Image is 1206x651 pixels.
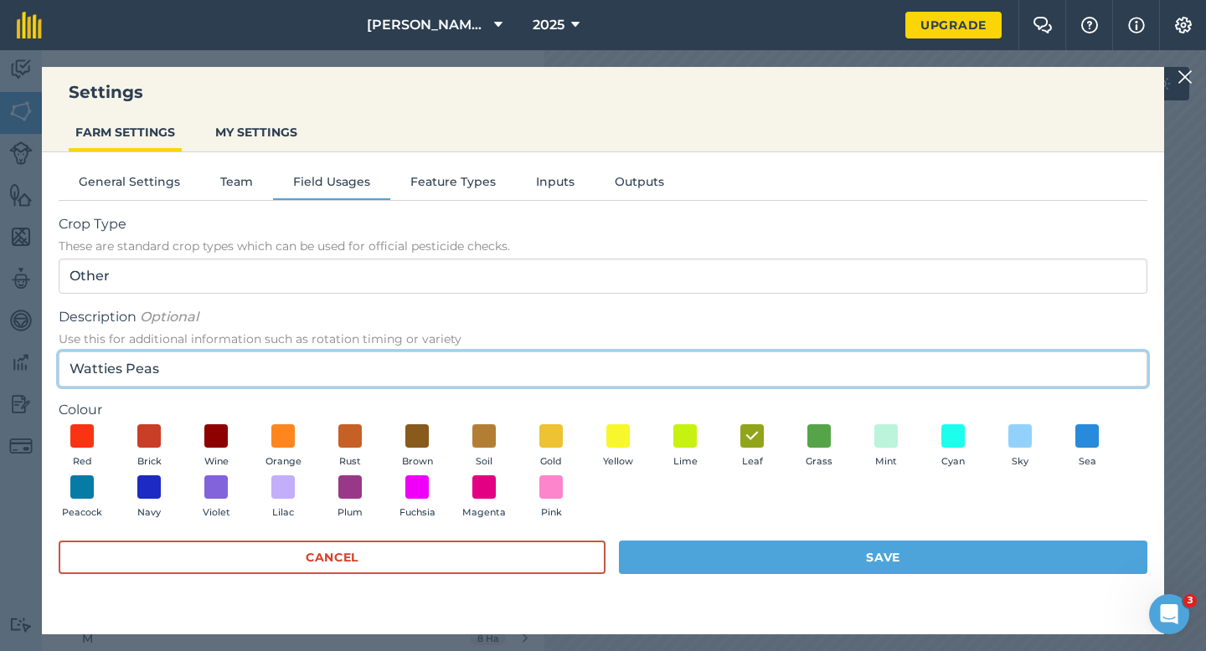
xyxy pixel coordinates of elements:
button: Brick [126,424,173,469]
span: Crop Type [59,214,1147,234]
span: Description [59,307,1147,327]
button: Cancel [59,541,606,574]
span: Sea [1079,454,1096,469]
span: Magenta [462,505,506,520]
button: Gold [528,424,575,469]
button: Sky [997,424,1044,469]
button: Grass [796,424,843,469]
span: Orange [265,454,301,469]
span: Navy [137,505,161,520]
span: Leaf [742,454,763,469]
span: 2025 [533,15,564,35]
button: Lime [662,424,709,469]
span: Violet [203,505,230,520]
button: Save [619,541,1147,574]
span: Brown [402,454,433,469]
button: Feature Types [390,172,516,197]
span: Plum [338,505,363,520]
span: Cyan [941,454,965,469]
iframe: Intercom live chat [1149,594,1189,634]
button: Orange [260,424,307,469]
button: Mint [863,424,910,469]
button: Team [200,172,273,197]
button: FARM SETTINGS [69,116,182,148]
button: Soil [461,424,508,469]
img: svg+xml;base64,PHN2ZyB4bWxucz0iaHR0cDovL3d3dy53My5vcmcvMjAwMC9zdmciIHdpZHRoPSIxOCIgaGVpZ2h0PSIyNC... [745,426,760,446]
img: A cog icon [1173,17,1193,33]
button: Violet [193,475,240,520]
img: Two speech bubbles overlapping with the left bubble in the forefront [1033,17,1053,33]
span: Yellow [603,454,633,469]
span: Mint [875,454,897,469]
img: svg+xml;base64,PHN2ZyB4bWxucz0iaHR0cDovL3d3dy53My5vcmcvMjAwMC9zdmciIHdpZHRoPSIyMiIgaGVpZ2h0PSIzMC... [1178,67,1193,87]
button: Plum [327,475,374,520]
button: Rust [327,424,374,469]
button: Pink [528,475,575,520]
span: Use this for additional information such as rotation timing or variety [59,331,1147,347]
button: Brown [394,424,441,469]
input: Start typing to search for crop type [59,259,1147,294]
span: Gold [540,454,562,469]
label: Colour [59,400,1147,420]
button: Wine [193,424,240,469]
span: 3 [1183,594,1197,607]
button: Leaf [729,424,776,469]
span: Fuchsia [399,505,435,520]
span: Brick [137,454,162,469]
span: Lilac [272,505,294,520]
span: [PERSON_NAME] & Sons Farming LTD [367,15,487,35]
button: MY SETTINGS [209,116,304,148]
img: A question mark icon [1080,17,1100,33]
span: Pink [541,505,562,520]
button: Fuchsia [394,475,441,520]
a: Upgrade [905,12,1002,38]
span: Wine [204,454,229,469]
img: svg+xml;base64,PHN2ZyB4bWxucz0iaHR0cDovL3d3dy53My5vcmcvMjAwMC9zdmciIHdpZHRoPSIxNyIgaGVpZ2h0PSIxNy... [1128,15,1145,35]
span: Sky [1012,454,1028,469]
span: Red [73,454,92,469]
button: Lilac [260,475,307,520]
button: Sea [1064,424,1111,469]
button: Cyan [930,424,977,469]
h3: Settings [42,80,1164,104]
button: Outputs [595,172,684,197]
em: Optional [140,309,198,325]
span: These are standard crop types which can be used for official pesticide checks. [59,238,1147,254]
span: Peacock [62,505,102,520]
span: Soil [476,454,492,469]
button: Peacock [59,475,106,520]
span: Rust [339,454,361,469]
button: Inputs [516,172,595,197]
button: Yellow [595,424,642,469]
button: Navy [126,475,173,520]
button: Magenta [461,475,508,520]
span: Lime [673,454,698,469]
img: fieldmargin Logo [17,12,42,38]
button: Red [59,424,106,469]
button: General Settings [59,172,200,197]
span: Grass [806,454,832,469]
button: Field Usages [273,172,390,197]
